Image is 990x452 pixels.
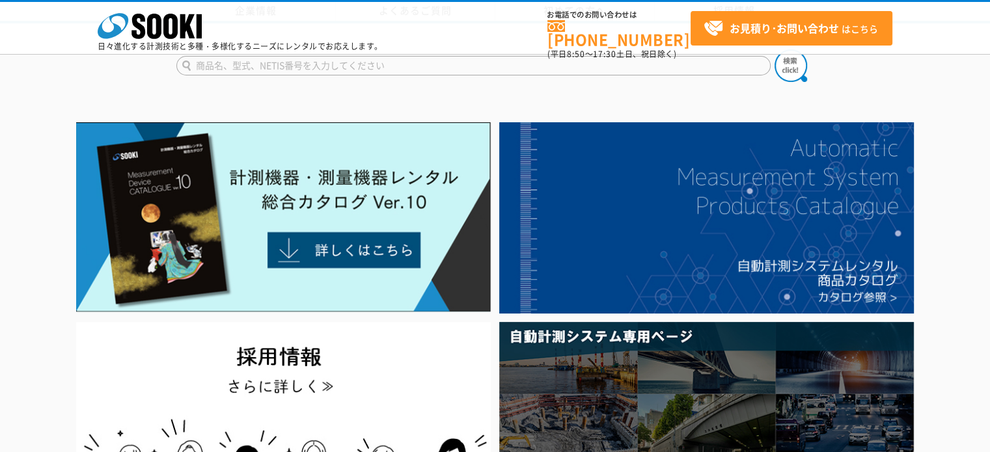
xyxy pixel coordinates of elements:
img: btn_search.png [775,49,807,82]
span: (平日 ～ 土日、祝日除く) [547,48,676,60]
input: 商品名、型式、NETIS番号を入力してください [176,56,771,75]
span: はこちら [704,19,878,38]
strong: お見積り･お問い合わせ [730,20,839,36]
span: お電話でのお問い合わせは [547,11,691,19]
span: 8:50 [567,48,585,60]
a: [PHONE_NUMBER] [547,20,691,47]
a: お見積り･お問い合わせはこちら [691,11,892,46]
img: Catalog Ver10 [76,122,491,312]
p: 日々進化する計測技術と多種・多様化するニーズにレンタルでお応えします。 [98,42,383,50]
span: 17:30 [593,48,616,60]
img: 自動計測システムカタログ [499,122,914,313]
